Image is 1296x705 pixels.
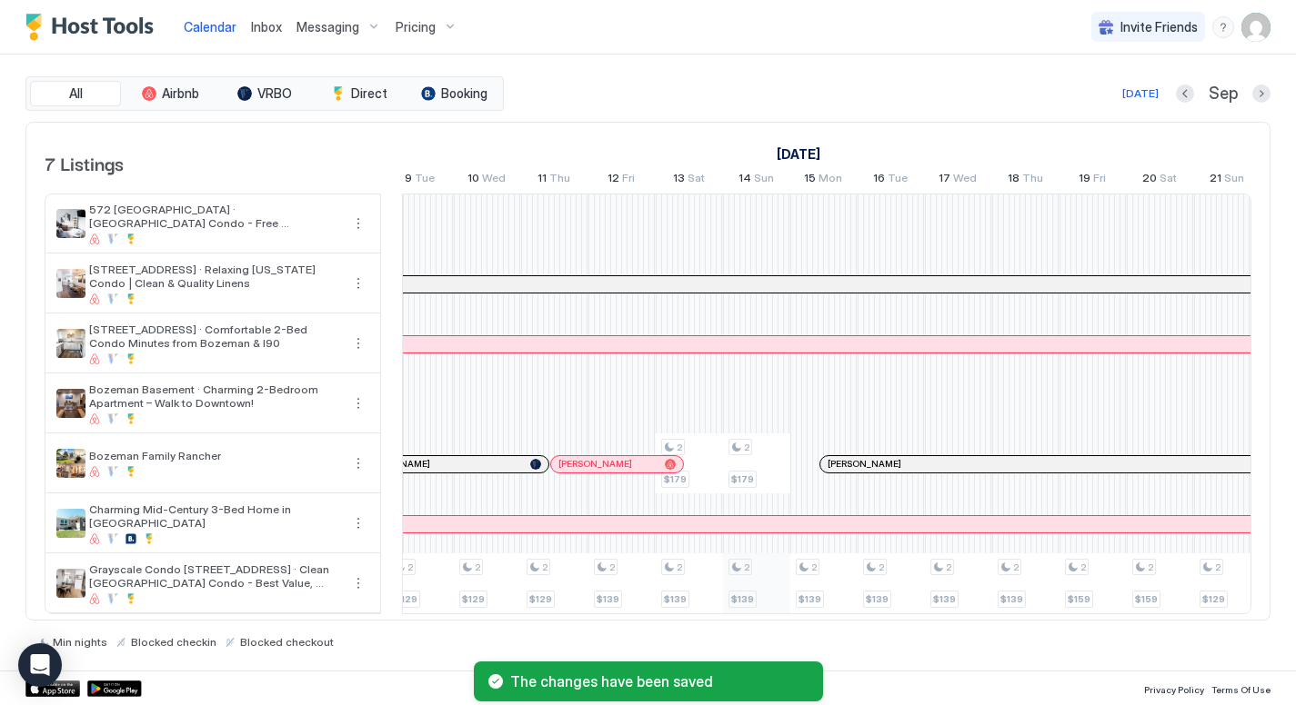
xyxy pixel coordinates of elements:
a: September 13, 2025 [668,167,709,194]
span: Bozeman Family Rancher [89,449,340,462]
a: September 16, 2025 [869,167,912,194]
div: menu [347,213,369,234]
span: 2 [677,442,682,453]
span: Min nights [53,635,107,649]
button: All [30,81,121,106]
button: More options [347,452,369,474]
span: The changes have been saved [510,672,809,690]
span: Blocked checkout [240,635,334,649]
span: [PERSON_NAME] [558,458,632,470]
div: menu [347,273,369,294]
a: September 11, 2025 [533,167,575,194]
span: 16 [873,171,885,190]
span: VRBO [257,85,292,102]
span: $159 [1135,593,1158,605]
span: Booking [441,85,487,102]
div: listing image [56,269,85,298]
div: menu [347,392,369,414]
span: 14 [738,171,751,190]
span: [PERSON_NAME] [828,458,901,470]
span: Pricing [396,19,436,35]
span: Wed [482,171,506,190]
div: listing image [56,329,85,358]
span: Wed [953,171,977,190]
span: $179 [664,473,687,485]
button: More options [347,572,369,594]
div: listing image [56,509,85,538]
span: 2 [879,561,884,573]
span: Messaging [296,19,359,35]
span: $139 [1000,593,1023,605]
span: Fri [1093,171,1106,190]
span: $139 [866,593,889,605]
button: More options [347,512,369,534]
div: listing image [56,569,85,598]
div: [DATE] [1122,85,1159,102]
a: September 17, 2025 [934,167,981,194]
span: 2 [407,561,413,573]
span: $129 [395,593,417,605]
span: Bozeman Basement · Charming 2-Bedroom Apartment – Walk to Downtown! [89,382,340,410]
span: Sat [688,171,705,190]
span: Inbox [251,19,282,35]
button: Previous month [1176,84,1194,103]
span: 2 [475,561,480,573]
span: Blocked checkin [131,635,216,649]
span: All [69,85,83,102]
span: Sat [1160,171,1177,190]
span: Fri [622,171,635,190]
span: $129 [462,593,485,605]
span: 2 [811,561,817,573]
a: Inbox [251,17,282,36]
a: September 1, 2025 [772,141,825,167]
a: September 10, 2025 [463,167,510,194]
span: 13 [673,171,685,190]
span: Mon [819,171,842,190]
span: Invite Friends [1120,19,1198,35]
span: Charming Mid-Century 3-Bed Home in [GEOGRAPHIC_DATA] [89,502,340,530]
a: Calendar [184,17,236,36]
span: $139 [933,593,956,605]
button: More options [347,213,369,234]
span: Thu [1022,171,1043,190]
div: Open Intercom Messenger [18,643,62,687]
div: menu [347,572,369,594]
div: User profile [1241,13,1271,42]
span: 21 [1210,171,1221,190]
a: September 15, 2025 [799,167,847,194]
a: September 14, 2025 [734,167,779,194]
div: tab-group [25,76,504,111]
span: 11 [537,171,547,190]
span: 2 [1013,561,1019,573]
span: $139 [597,593,619,605]
span: $139 [731,593,754,605]
span: $139 [664,593,687,605]
span: Direct [351,85,387,102]
span: [STREET_ADDRESS] · Relaxing [US_STATE] Condo | Clean & Quality Linens [89,263,340,290]
div: menu [347,512,369,534]
span: [STREET_ADDRESS] · Comfortable 2-Bed Condo Minutes from Bozeman & I90 [89,323,340,350]
div: listing image [56,209,85,238]
span: Sep [1209,84,1238,104]
button: [DATE] [1120,83,1161,104]
span: 2 [542,561,548,573]
span: $179 [731,473,754,485]
span: 2 [1080,561,1086,573]
button: More options [347,273,369,294]
span: 2 [1215,561,1221,573]
span: 2 [744,442,749,453]
span: 2 [677,561,682,573]
button: Direct [314,81,405,106]
span: Calendar [184,19,236,35]
span: 19 [1079,171,1090,190]
span: 20 [1142,171,1157,190]
a: September 12, 2025 [603,167,639,194]
span: 15 [804,171,816,190]
span: Tue [888,171,908,190]
a: September 20, 2025 [1138,167,1181,194]
span: 2 [609,561,615,573]
span: $159 [1068,593,1090,605]
span: Sun [1224,171,1244,190]
span: 2 [1148,561,1153,573]
span: Sun [754,171,774,190]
